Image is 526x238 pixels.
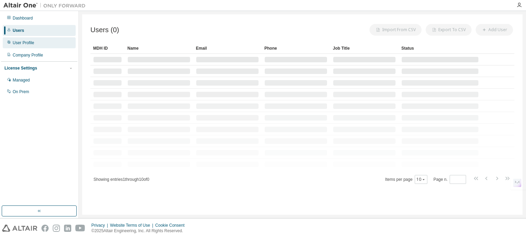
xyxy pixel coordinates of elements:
img: linkedin.svg [64,225,71,232]
button: Add User [476,24,513,36]
button: 10 [416,177,426,182]
img: instagram.svg [53,225,60,232]
span: Items per page [385,175,427,184]
div: User Profile [13,40,34,46]
img: altair_logo.svg [2,225,37,232]
div: Users [13,28,24,33]
img: facebook.svg [41,225,49,232]
div: Status [401,43,479,54]
img: Altair One [3,2,89,9]
div: Privacy [91,223,110,228]
span: Page n. [434,175,466,184]
div: Phone [264,43,327,54]
div: MDH ID [93,43,122,54]
div: Dashboard [13,15,33,21]
div: On Prem [13,89,29,95]
p: © 2025 Altair Engineering, Inc. All Rights Reserved. [91,228,189,234]
div: Cookie Consent [155,223,188,228]
button: Export To CSV [426,24,472,36]
div: Company Profile [13,52,43,58]
div: Website Terms of Use [110,223,155,228]
div: Name [127,43,190,54]
div: Job Title [333,43,396,54]
div: License Settings [4,65,37,71]
img: youtube.svg [75,225,85,232]
div: Managed [13,77,30,83]
button: Import From CSV [370,24,422,36]
span: Users (0) [90,26,119,34]
span: Showing entries 1 through 10 of 0 [93,177,149,182]
div: Email [196,43,259,54]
